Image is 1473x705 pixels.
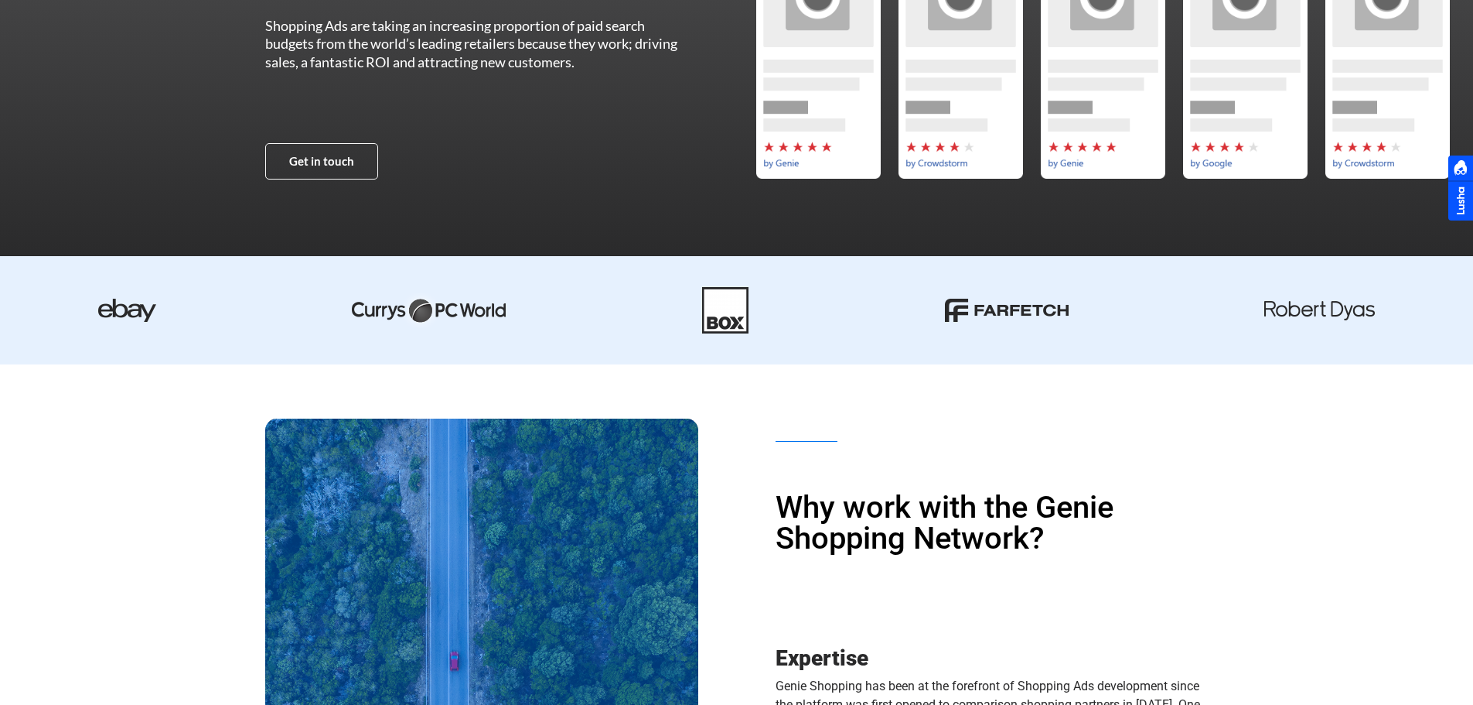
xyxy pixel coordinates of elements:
[945,299,1069,322] img: farfetch-01
[702,287,748,334] img: Box-01
[265,17,677,70] span: Shopping Ads are taking an increasing proportion of paid search budgets from the world’s leading ...
[776,492,1209,554] h1: Why work with the Genie Shopping Network?
[776,645,868,671] span: Expertise
[1264,301,1375,320] img: robert dyas
[289,156,354,167] span: Get in touch
[265,143,378,180] a: Get in touch
[98,299,156,322] img: ebay-dark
